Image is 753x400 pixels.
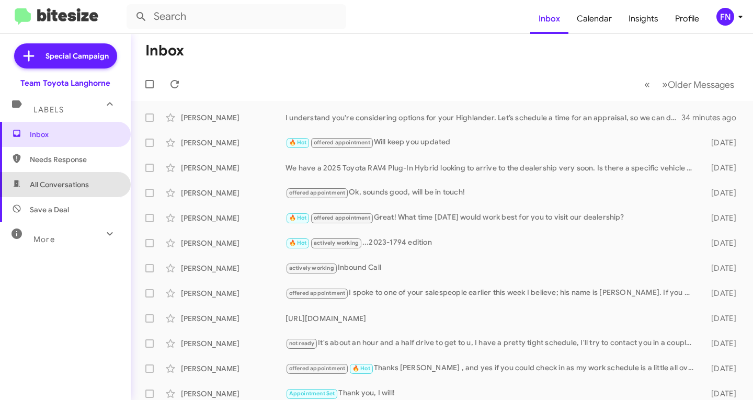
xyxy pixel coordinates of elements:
[662,78,668,91] span: »
[181,388,286,399] div: [PERSON_NAME]
[181,338,286,349] div: [PERSON_NAME]
[181,263,286,273] div: [PERSON_NAME]
[30,204,69,215] span: Save a Deal
[699,288,745,299] div: [DATE]
[30,129,119,140] span: Inbox
[568,4,620,34] a: Calendar
[33,105,64,115] span: Labels
[45,51,109,61] span: Special Campaign
[289,340,315,347] span: not ready
[286,212,699,224] div: Great! What time [DATE] would work best for you to visit our dealership?
[289,265,334,271] span: actively working
[699,263,745,273] div: [DATE]
[286,262,699,274] div: Inbound Call
[314,139,370,146] span: offered appointment
[286,112,682,123] div: I understand you're considering options for your Highlander. Let’s schedule a time for an apprais...
[682,112,745,123] div: 34 minutes ago
[289,290,346,296] span: offered appointment
[699,188,745,198] div: [DATE]
[699,238,745,248] div: [DATE]
[699,363,745,374] div: [DATE]
[289,239,307,246] span: 🔥 Hot
[352,365,370,372] span: 🔥 Hot
[699,313,745,324] div: [DATE]
[181,138,286,148] div: [PERSON_NAME]
[289,390,335,397] span: Appointment Set
[286,187,699,199] div: Ok, sounds good, will be in touch!
[20,78,110,88] div: Team Toyota Langhorne
[30,154,119,165] span: Needs Response
[289,139,307,146] span: 🔥 Hot
[127,4,346,29] input: Search
[181,163,286,173] div: [PERSON_NAME]
[699,163,745,173] div: [DATE]
[289,365,346,372] span: offered appointment
[286,136,699,148] div: Will keep you updated
[638,74,656,95] button: Previous
[181,313,286,324] div: [PERSON_NAME]
[181,188,286,198] div: [PERSON_NAME]
[286,313,699,324] div: [URL][DOMAIN_NAME]
[667,4,708,34] a: Profile
[181,213,286,223] div: [PERSON_NAME]
[638,74,740,95] nav: Page navigation example
[289,189,346,196] span: offered appointment
[181,288,286,299] div: [PERSON_NAME]
[716,8,734,26] div: FN
[286,387,699,399] div: Thank you, I will!
[289,214,307,221] span: 🔥 Hot
[181,112,286,123] div: [PERSON_NAME]
[30,179,89,190] span: All Conversations
[14,43,117,68] a: Special Campaign
[699,388,745,399] div: [DATE]
[668,79,734,90] span: Older Messages
[620,4,667,34] a: Insights
[145,42,184,59] h1: Inbox
[286,163,699,173] div: We have a 2025 Toyota RAV4 Plug-In Hybrid looking to arrive to the dealership very soon. Is there...
[286,362,699,374] div: Thanks [PERSON_NAME] , and yes if you could check in as my work schedule is a little all over the...
[181,363,286,374] div: [PERSON_NAME]
[708,8,741,26] button: FN
[699,138,745,148] div: [DATE]
[314,214,370,221] span: offered appointment
[286,337,699,349] div: It's about an hour and a half drive to get to u, I have a pretty tight schedule, I'll try to cont...
[286,287,699,299] div: I spoke to one of your salespeople earlier this week I believe; his name is [PERSON_NAME]. If you...
[33,235,55,244] span: More
[699,213,745,223] div: [DATE]
[644,78,650,91] span: «
[530,4,568,34] a: Inbox
[286,237,699,249] div: ...2023-1794 edition
[699,338,745,349] div: [DATE]
[181,238,286,248] div: [PERSON_NAME]
[656,74,740,95] button: Next
[314,239,359,246] span: actively working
